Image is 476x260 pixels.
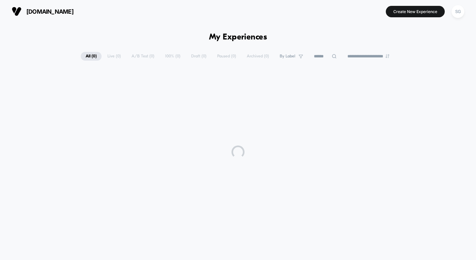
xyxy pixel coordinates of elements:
[385,54,389,58] img: end
[12,7,21,16] img: Visually logo
[26,8,74,15] span: [DOMAIN_NAME]
[386,6,445,17] button: Create New Experience
[452,5,464,18] div: SG
[10,6,76,17] button: [DOMAIN_NAME]
[280,54,295,59] span: By Label
[450,5,466,18] button: SG
[81,52,102,61] span: All ( 0 )
[209,33,267,42] h1: My Experiences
